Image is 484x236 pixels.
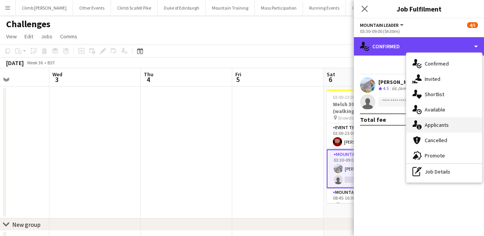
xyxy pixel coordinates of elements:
span: Snowdonia [338,115,360,121]
span: Thu [144,71,153,78]
button: Mountain Training [206,0,255,15]
span: Jobs [41,33,52,40]
div: 03:30-09:00 (5h30m) [360,28,478,34]
app-card-role: Mountain Leader1/108:45-16:00 (7h15m) [327,188,412,214]
span: 4.5 [383,85,389,91]
button: Duke of Edinburgh [158,0,206,15]
button: Climb [PERSON_NAME] [16,0,73,15]
div: [DATE] [6,59,24,67]
span: 03:00-23:00 (20h) [333,94,366,100]
span: 4/5 [467,22,478,28]
div: Available [406,102,482,117]
span: 5 [234,75,241,84]
span: Week 36 [25,60,44,66]
span: Wed [52,71,62,78]
button: Climb Snowdon [346,0,389,15]
div: Cancelled [406,133,482,148]
button: Other Events [73,0,111,15]
span: 6 [326,75,335,84]
div: Confirmed [406,56,482,71]
div: Invited [406,71,482,87]
div: [PERSON_NAME] [378,79,419,85]
app-card-role: Event Team Coordinator1/103:00-23:00 (20h)[PERSON_NAME] [327,123,412,149]
app-card-role: Mountain Leader1A1/203:30-09:00 (5h30m)[PERSON_NAME] [327,149,412,188]
h1: Challenges [6,18,51,30]
div: New group [12,221,41,228]
div: Total fee [360,116,386,123]
div: Confirmed [354,37,484,56]
a: View [3,31,20,41]
a: Comms [57,31,80,41]
a: Jobs [38,31,55,41]
a: Edit [21,31,36,41]
div: 66.1km [390,85,407,92]
span: Edit [24,33,33,40]
span: 3 [51,75,62,84]
div: BST [47,60,55,66]
div: Promote [406,148,482,163]
h3: Job Fulfilment [354,4,484,14]
app-job-card: 03:00-23:00 (20h)4/5Welsh 3000s - Open Group (walking) -T25Q2CH-9865 Snowdonia4 RolesEvent Team C... [327,90,412,203]
button: Climb Scafell Pike [111,0,158,15]
span: Fri [235,71,241,78]
h3: Welsh 3000s - Open Group (walking) -T25Q2CH-9865 [327,101,412,115]
button: Mountain Leader [360,22,405,28]
div: Applicants [406,117,482,133]
span: Sat [327,71,335,78]
span: Mountain Leader [360,22,399,28]
button: Mass Participation [255,0,303,15]
div: Job Details [406,164,482,179]
button: Running Events [303,0,346,15]
div: Shortlist [406,87,482,102]
span: 4 [143,75,153,84]
span: Comms [60,33,77,40]
span: View [6,33,17,40]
